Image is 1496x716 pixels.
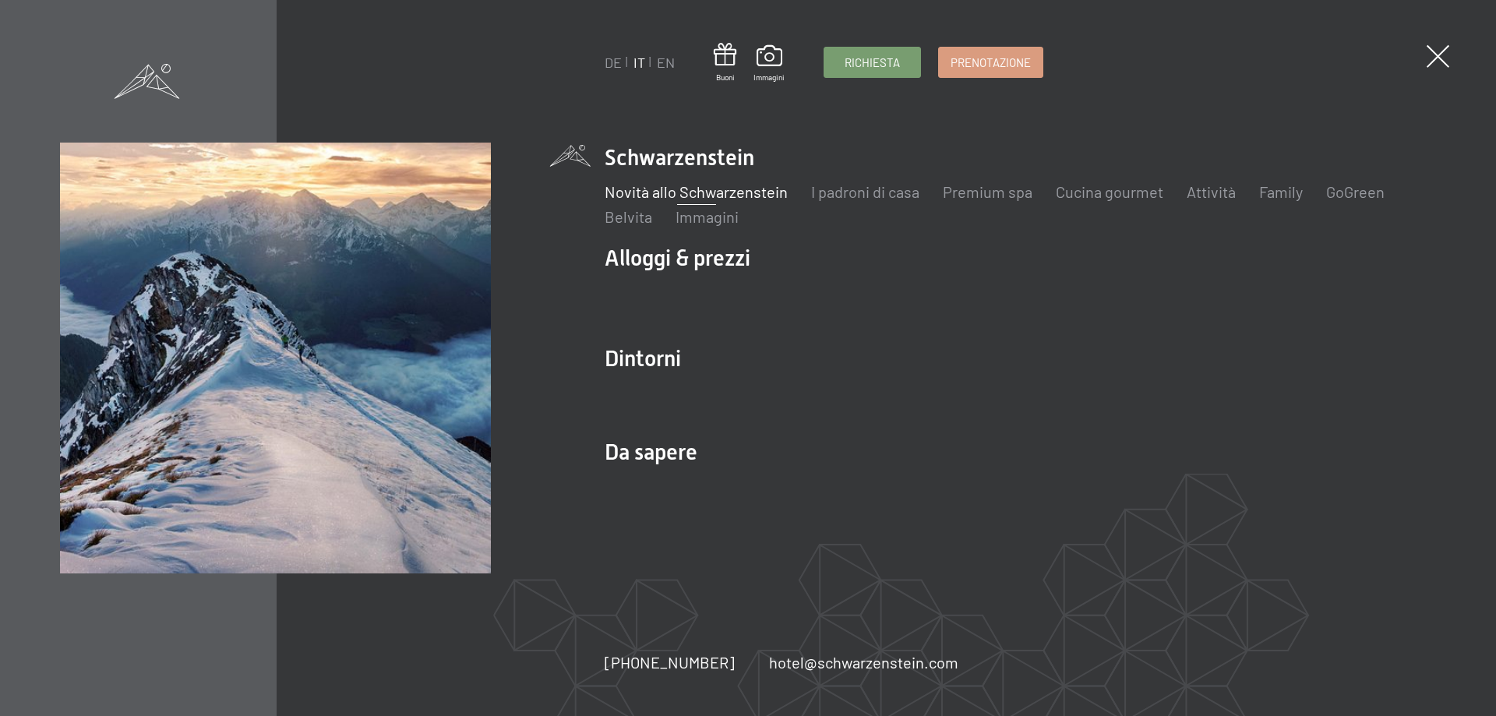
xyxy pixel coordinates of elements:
a: Belvita [605,207,652,226]
a: Cucina gourmet [1056,182,1163,201]
a: hotel@schwarzenstein.com [769,651,958,673]
a: Buoni [714,43,736,83]
a: [PHONE_NUMBER] [605,651,735,673]
a: Immagini [676,207,739,226]
a: Immagini [753,45,785,83]
span: Richiesta [845,55,900,71]
a: IT [633,54,645,71]
span: Prenotazione [951,55,1031,71]
a: I padroni di casa [811,182,919,201]
a: EN [657,54,675,71]
span: Buoni [714,72,736,83]
a: Attività [1187,182,1236,201]
a: GoGreen [1326,182,1385,201]
span: [PHONE_NUMBER] [605,653,735,672]
a: Richiesta [824,48,920,77]
a: Premium spa [943,182,1032,201]
a: Novità allo Schwarzenstein [605,182,788,201]
span: Immagini [753,72,785,83]
a: Family [1259,182,1303,201]
a: DE [605,54,622,71]
a: Prenotazione [939,48,1043,77]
